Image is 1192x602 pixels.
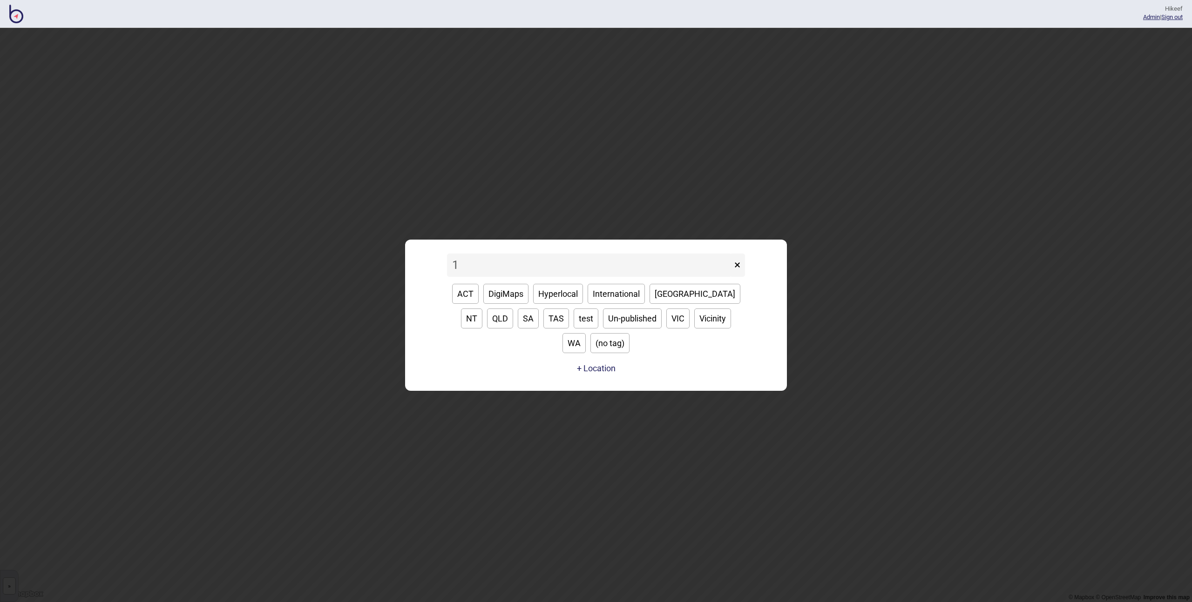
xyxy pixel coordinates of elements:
button: test [574,308,598,328]
button: QLD [487,308,513,328]
button: DigiMaps [483,284,528,304]
a: Admin [1143,13,1160,20]
button: Sign out [1161,13,1183,20]
button: NT [461,308,482,328]
button: International [588,284,645,304]
a: + Location [575,360,618,377]
button: + Location [577,363,616,373]
button: Vicinity [694,308,731,328]
button: [GEOGRAPHIC_DATA] [650,284,740,304]
img: BindiMaps CMS [9,5,23,23]
input: Search locations by tag + name [447,254,732,277]
div: Hi keef [1143,5,1183,13]
button: Un-published [603,308,662,328]
button: × [730,254,745,277]
button: ACT [452,284,479,304]
button: TAS [543,308,569,328]
button: VIC [666,308,690,328]
button: Hyperlocal [533,284,583,304]
button: (no tag) [590,333,630,353]
span: | [1143,13,1161,20]
button: WA [562,333,586,353]
button: SA [518,308,539,328]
